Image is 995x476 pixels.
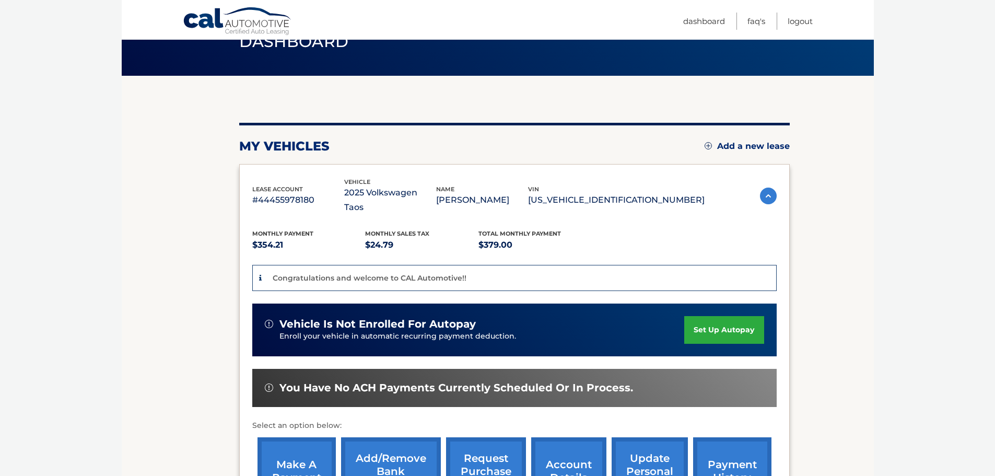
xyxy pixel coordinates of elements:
[239,32,349,51] span: Dashboard
[279,318,476,331] span: vehicle is not enrolled for autopay
[436,185,454,193] span: name
[705,141,790,152] a: Add a new lease
[788,13,813,30] a: Logout
[252,185,303,193] span: lease account
[528,193,705,207] p: [US_VEHICLE_IDENTIFICATION_NUMBER]
[478,230,561,237] span: Total Monthly Payment
[683,13,725,30] a: Dashboard
[252,420,777,432] p: Select an option below:
[344,185,436,215] p: 2025 Volkswagen Taos
[279,381,633,394] span: You have no ACH payments currently scheduled or in process.
[273,273,466,283] p: Congratulations and welcome to CAL Automotive!!
[265,384,273,392] img: alert-white.svg
[684,316,764,344] a: set up autopay
[365,230,429,237] span: Monthly sales Tax
[239,138,330,154] h2: my vehicles
[478,238,592,252] p: $379.00
[265,320,273,328] img: alert-white.svg
[705,142,712,149] img: add.svg
[760,188,777,204] img: accordion-active.svg
[252,230,313,237] span: Monthly Payment
[183,7,292,37] a: Cal Automotive
[252,193,344,207] p: #44455978180
[365,238,478,252] p: $24.79
[252,238,366,252] p: $354.21
[528,185,539,193] span: vin
[747,13,765,30] a: FAQ's
[279,331,685,342] p: Enroll your vehicle in automatic recurring payment deduction.
[344,178,370,185] span: vehicle
[436,193,528,207] p: [PERSON_NAME]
